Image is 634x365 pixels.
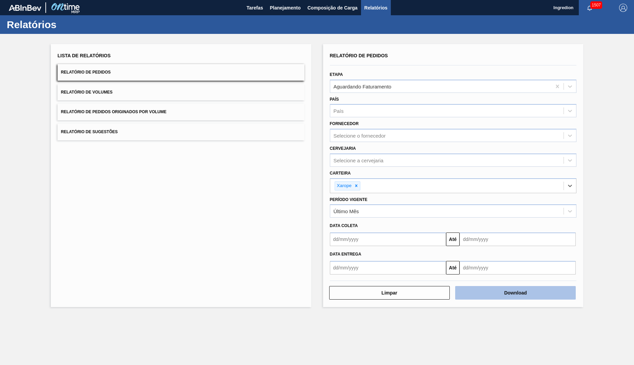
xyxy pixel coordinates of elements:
[61,109,167,114] span: Relatório de Pedidos Originados por Volume
[329,286,450,300] button: Limpar
[335,182,353,190] div: Xarope
[58,53,111,58] span: Lista de Relatórios
[334,157,384,163] div: Selecione a cervejaria
[330,197,367,202] label: Período Vigente
[330,223,358,228] span: Data coleta
[619,4,627,12] img: Logout
[247,4,263,12] span: Tarefas
[330,72,343,77] label: Etapa
[334,133,386,139] div: Selecione o fornecedor
[460,261,576,275] input: dd/mm/yyyy
[330,53,388,58] span: Relatório de Pedidos
[455,286,576,300] button: Download
[334,208,359,214] div: Último Mês
[334,83,392,89] div: Aguardando Faturamento
[61,70,111,75] span: Relatório de Pedidos
[58,104,304,120] button: Relatório de Pedidos Originados por Volume
[61,129,118,134] span: Relatório de Sugestões
[590,1,602,9] span: 1507
[9,5,41,11] img: TNhmsLtSVTkK8tSr43FrP2fwEKptu5GPRR3wAAAABJRU5ErkJggg==
[58,124,304,140] button: Relatório de Sugestões
[58,84,304,101] button: Relatório de Volumes
[330,146,356,151] label: Cervejaria
[330,121,359,126] label: Fornecedor
[330,171,351,176] label: Carteira
[460,232,576,246] input: dd/mm/yyyy
[446,261,460,275] button: Até
[330,261,446,275] input: dd/mm/yyyy
[308,4,358,12] span: Composição de Carga
[330,97,339,102] label: País
[7,21,127,28] h1: Relatórios
[364,4,387,12] span: Relatórios
[58,64,304,81] button: Relatório de Pedidos
[330,232,446,246] input: dd/mm/yyyy
[579,3,600,13] button: Notificações
[61,90,112,95] span: Relatório de Volumes
[270,4,301,12] span: Planejamento
[446,232,460,246] button: Até
[330,252,361,257] span: Data entrega
[334,108,344,114] div: País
